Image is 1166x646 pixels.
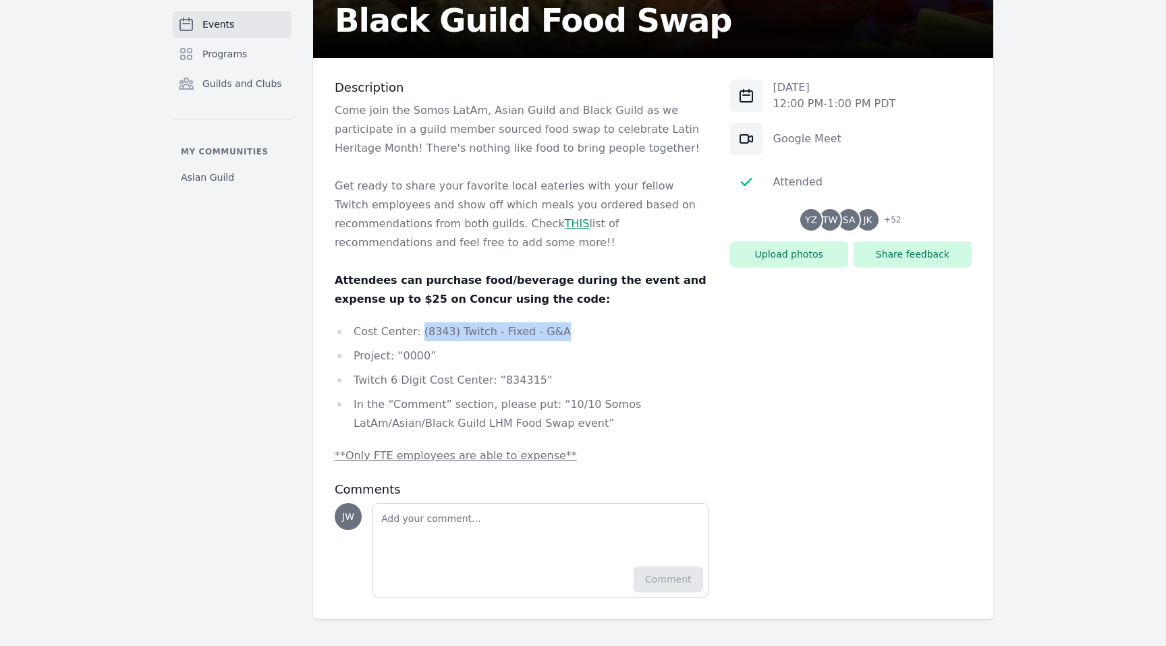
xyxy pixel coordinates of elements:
[773,174,823,190] div: Attended
[335,274,706,305] strong: Attendees can purchase food/beverage during the event and expense up to $25 on Concur using the c...
[335,481,709,498] h3: Comments
[202,47,247,61] span: Programs
[173,165,291,189] a: Asian Guild
[823,215,837,225] span: TW
[181,171,234,184] span: Asian Guild
[335,322,709,341] li: Cost Center: (8343) Twitch - Fixed - G&A
[634,566,703,592] button: Comment
[843,215,856,225] span: SA
[565,217,590,230] a: THIS
[854,241,972,267] button: Share feedback
[173,11,291,38] a: Events
[773,96,896,112] p: 12:00 PM - 1:00 PM PDT
[730,241,848,267] button: Upload photos
[335,449,577,462] u: **Only FTE employees are able to expense**
[342,512,354,521] span: JW
[173,40,291,67] a: Programs
[335,347,709,365] li: Project: “0000”
[173,146,291,157] p: My communities
[773,132,841,145] a: Google Meet
[173,70,291,97] a: Guilds and Clubs
[335,371,709,390] li: Twitch 6 Digit Cost Center: “834315"
[173,11,291,189] nav: Sidebar
[863,215,872,225] span: JK
[773,80,896,96] p: [DATE]
[335,80,709,96] h3: Description
[876,212,901,231] span: + 52
[202,77,282,90] span: Guilds and Clubs
[335,177,709,252] p: Get ready to share your favorite local eateries with your fellow Twitch employees and show off wh...
[335,101,709,158] p: Come join the Somos LatAm, Asian Guild and Black Guild as we participate in a guild member source...
[335,395,709,433] li: In the “Comment” section, please put: “10/10 Somos LatAm/Asian/Black Guild LHM Food Swap event”
[805,215,817,225] span: YZ
[202,18,234,31] span: Events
